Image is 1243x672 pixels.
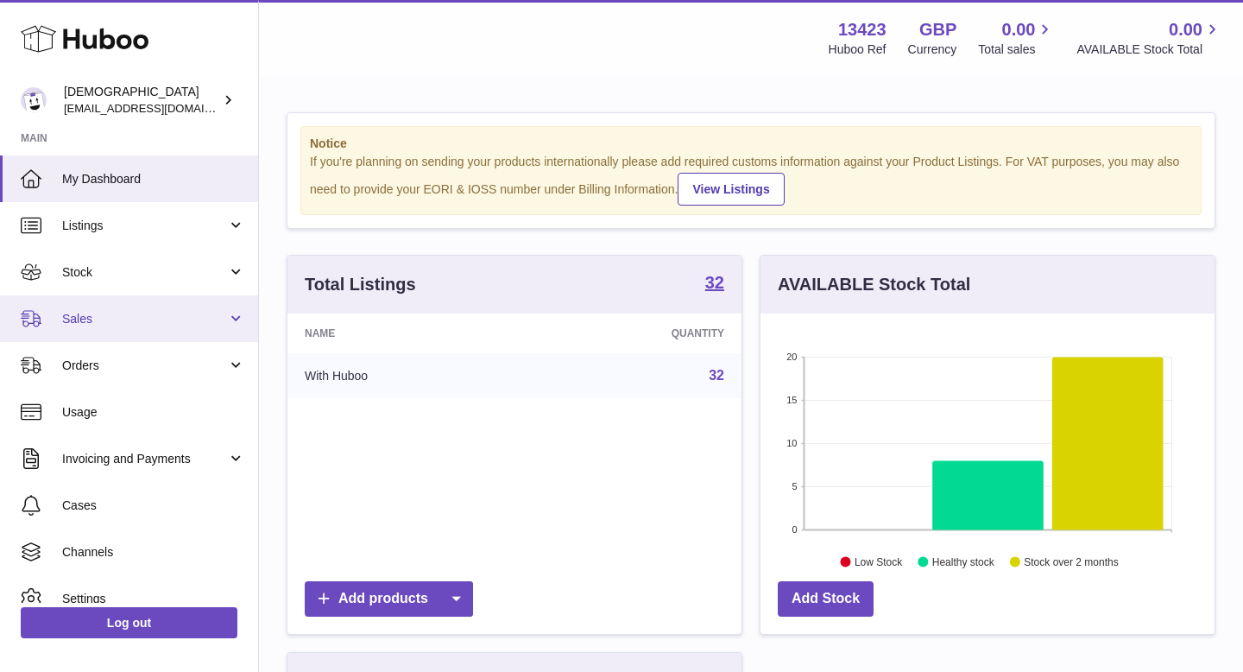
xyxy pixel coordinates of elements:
[838,18,887,41] strong: 13423
[829,41,887,58] div: Huboo Ref
[64,101,254,115] span: [EMAIL_ADDRESS][DOMAIN_NAME]
[1169,18,1202,41] span: 0.00
[310,136,1192,152] strong: Notice
[1076,41,1222,58] span: AVAILABLE Stock Total
[62,264,227,281] span: Stock
[62,311,227,327] span: Sales
[786,352,797,362] text: 20
[21,87,47,113] img: olgazyuz@outlook.com
[978,41,1055,58] span: Total sales
[678,173,784,206] a: View Listings
[62,498,245,514] span: Cases
[287,353,527,398] td: With Huboo
[705,274,724,295] a: 32
[310,154,1192,206] div: If you're planning on sending your products internationally please add required customs informati...
[792,481,797,491] text: 5
[21,607,237,638] a: Log out
[1024,555,1118,567] text: Stock over 2 months
[287,314,527,353] th: Name
[705,274,724,291] strong: 32
[792,524,797,535] text: 0
[64,84,219,117] div: [DEMOGRAPHIC_DATA]
[62,544,245,561] span: Channels
[778,581,874,617] a: Add Stock
[786,438,797,448] text: 10
[919,18,956,41] strong: GBP
[908,41,957,58] div: Currency
[978,18,1055,58] a: 0.00 Total sales
[62,451,227,467] span: Invoicing and Payments
[62,218,227,234] span: Listings
[62,404,245,421] span: Usage
[62,358,227,374] span: Orders
[305,581,473,617] a: Add products
[932,555,995,567] text: Healthy stock
[305,273,416,296] h3: Total Listings
[709,368,724,383] a: 32
[62,171,245,187] span: My Dashboard
[786,395,797,405] text: 15
[527,314,741,353] th: Quantity
[1076,18,1222,58] a: 0.00 AVAILABLE Stock Total
[778,273,970,296] h3: AVAILABLE Stock Total
[855,555,903,567] text: Low Stock
[1002,18,1036,41] span: 0.00
[62,591,245,607] span: Settings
